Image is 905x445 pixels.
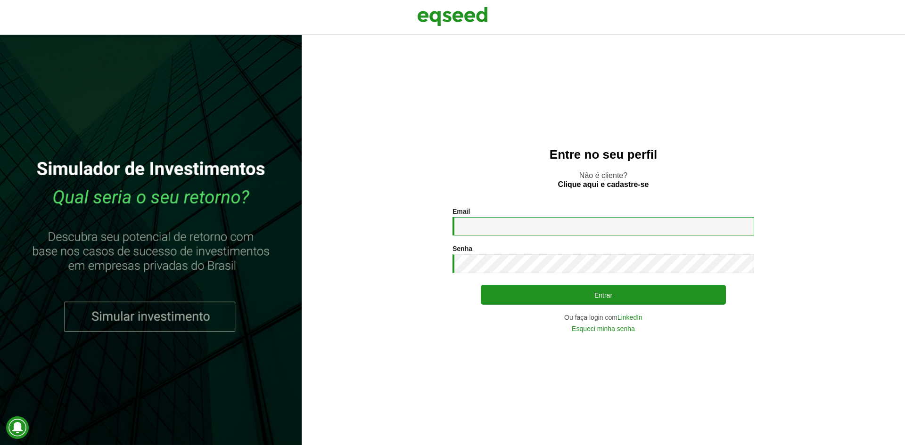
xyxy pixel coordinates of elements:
label: Email [452,208,470,215]
p: Não é cliente? [321,171,886,189]
label: Senha [452,245,472,252]
div: Ou faça login com [452,314,754,321]
button: Entrar [481,285,726,305]
h2: Entre no seu perfil [321,148,886,162]
img: EqSeed Logo [417,5,488,28]
a: LinkedIn [617,314,642,321]
a: Esqueci minha senha [572,325,635,332]
a: Clique aqui e cadastre-se [558,181,649,188]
